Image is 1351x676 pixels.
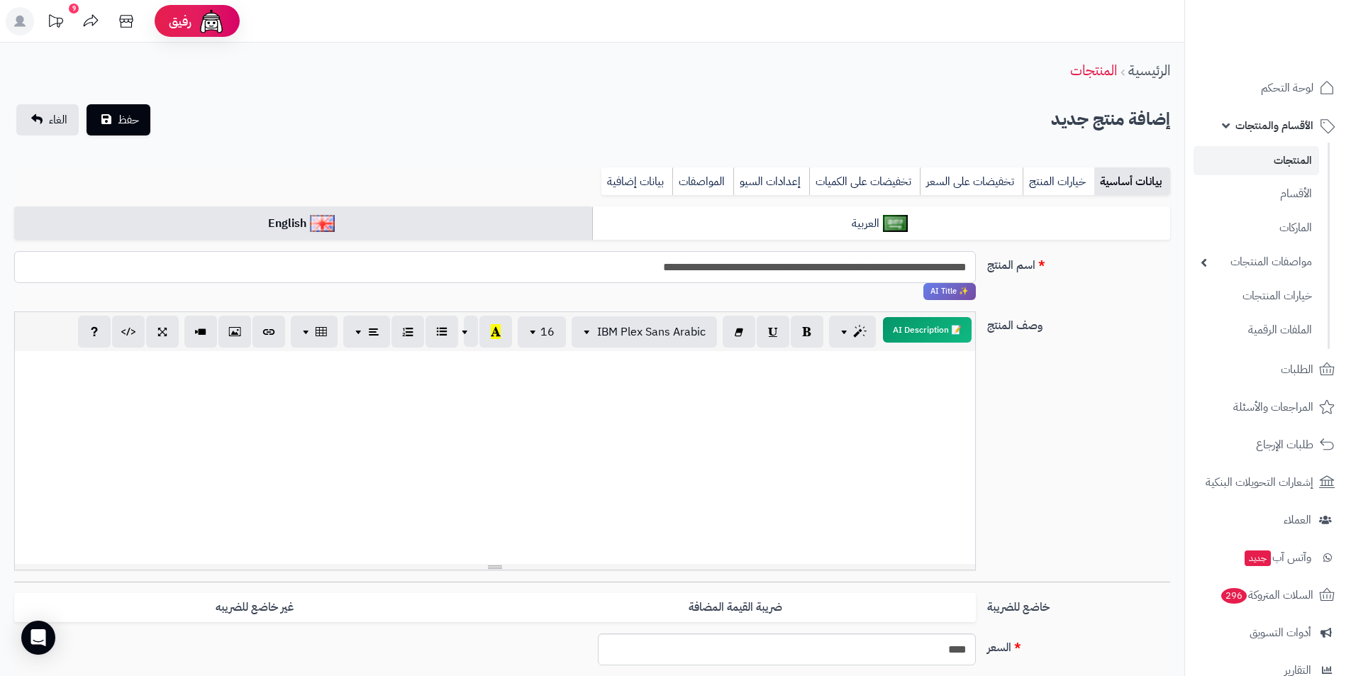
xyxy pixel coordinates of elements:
button: 📝 AI Description [883,317,972,343]
a: المواصفات [672,167,733,196]
span: 296 [1221,588,1247,604]
label: ضريبة القيمة المضافة [495,593,976,622]
a: مواصفات المنتجات [1194,247,1319,277]
span: الغاء [49,111,67,128]
a: بيانات أساسية [1094,167,1170,196]
span: وآتس آب [1243,548,1311,567]
a: المراجعات والأسئلة [1194,390,1342,424]
a: خيارات المنتجات [1194,281,1319,311]
a: تخفيضات على الكميات [809,167,920,196]
img: English [310,215,335,232]
a: لوحة التحكم [1194,71,1342,105]
span: IBM Plex Sans Arabic [597,323,706,340]
a: السلات المتروكة296 [1194,578,1342,612]
a: تحديثات المنصة [38,7,73,39]
span: الطلبات [1281,360,1313,379]
a: بيانات إضافية [601,167,672,196]
a: المنتجات [1070,60,1117,81]
label: وصف المنتج [982,311,1176,334]
a: الرئيسية [1128,60,1170,81]
span: لوحة التحكم [1261,78,1313,98]
span: العملاء [1284,510,1311,530]
label: السعر [982,633,1176,656]
img: logo-2.png [1255,40,1338,70]
span: 16 [540,323,555,340]
span: إشعارات التحويلات البنكية [1206,472,1313,492]
h2: إضافة منتج جديد [1051,105,1170,134]
a: العملاء [1194,503,1342,537]
a: الملفات الرقمية [1194,315,1319,345]
a: وآتس آبجديد [1194,541,1342,575]
button: حفظ [87,104,150,135]
span: السلات المتروكة [1220,585,1313,605]
a: English [14,206,592,241]
a: أدوات التسويق [1194,616,1342,650]
img: العربية [883,215,908,232]
a: الأقسام [1194,179,1319,209]
button: 16 [518,316,566,348]
span: رفيق [169,13,191,30]
label: اسم المنتج [982,251,1176,274]
button: IBM Plex Sans Arabic [572,316,717,348]
span: أدوات التسويق [1250,623,1311,643]
label: غير خاضع للضريبه [14,593,495,622]
a: طلبات الإرجاع [1194,428,1342,462]
div: 9 [69,4,79,13]
a: العربية [592,206,1170,241]
span: الأقسام والمنتجات [1235,116,1313,135]
a: إعدادات السيو [733,167,809,196]
a: الماركات [1194,213,1319,243]
span: طلبات الإرجاع [1256,435,1313,455]
div: Open Intercom Messenger [21,621,55,655]
span: جديد [1245,550,1271,566]
a: الطلبات [1194,353,1342,387]
a: خيارات المنتج [1023,167,1094,196]
span: المراجعات والأسئلة [1233,397,1313,417]
a: تخفيضات على السعر [920,167,1023,196]
a: المنتجات [1194,146,1319,175]
a: الغاء [16,104,79,135]
span: انقر لاستخدام رفيقك الذكي [923,283,976,300]
img: ai-face.png [197,7,226,35]
a: إشعارات التحويلات البنكية [1194,465,1342,499]
label: خاضع للضريبة [982,593,1176,616]
span: حفظ [118,111,139,128]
